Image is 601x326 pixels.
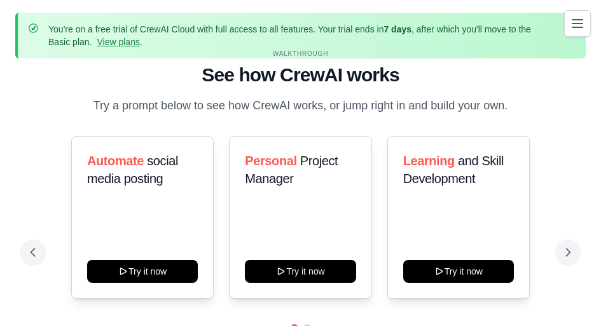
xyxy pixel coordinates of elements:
strong: 7 days [383,24,411,34]
span: Learning [403,154,455,168]
button: Toggle navigation [564,10,591,37]
span: Project Manager [245,154,338,186]
div: WALKTHROUGH [31,49,570,58]
button: Try it now [245,260,356,283]
a: View plans [97,37,139,47]
span: and Skill Development [403,154,504,186]
button: Try it now [403,260,514,283]
button: Try it now [87,260,198,283]
span: social media posting [87,154,178,186]
h1: See how CrewAI works [31,64,570,86]
span: Automate [87,154,144,168]
p: Try a prompt below to see how CrewAI works, or jump right in and build your own. [87,97,515,115]
p: You're on a free trial of CrewAI Cloud with full access to all features. Your trial ends in , aft... [48,23,555,48]
span: Personal [245,154,296,168]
